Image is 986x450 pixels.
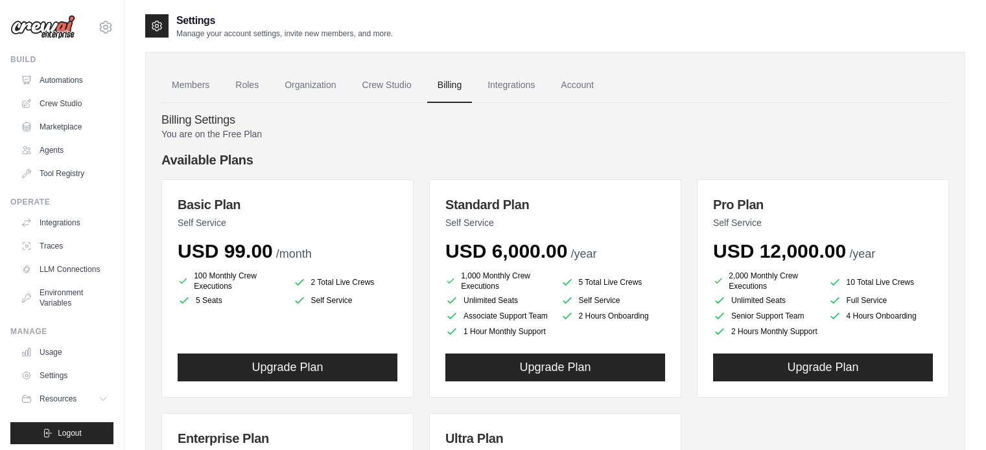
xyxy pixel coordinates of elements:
h3: Enterprise Plan [178,429,397,447]
a: Crew Studio [16,93,113,114]
p: You are on the Free Plan [161,128,949,141]
a: Integrations [477,68,545,103]
a: Automations [16,70,113,91]
li: 2 Total Live Crews [293,273,398,291]
span: /year [570,247,596,260]
button: Resources [16,388,113,409]
span: USD 12,000.00 [713,240,846,262]
li: Unlimited Seats [445,294,550,307]
a: LLM Connections [16,259,113,280]
span: /month [276,247,312,260]
a: Billing [427,68,472,103]
li: 1,000 Monthly Crew Executions [445,271,550,291]
li: Full Service [828,294,933,307]
a: Integrations [16,212,113,233]
h3: Pro Plan [713,196,933,214]
span: Logout [58,428,82,438]
li: Senior Support Team [713,309,818,322]
a: Usage [16,342,113,363]
li: Unlimited Seats [713,294,818,307]
div: Manage [10,326,113,337]
h3: Standard Plan [445,196,665,214]
button: Logout [10,422,113,444]
li: 10 Total Live Crews [828,273,933,291]
li: 5 Seats [178,294,283,307]
span: Resources [40,394,76,404]
li: 100 Monthly Crew Executions [178,271,283,291]
a: Settings [16,365,113,386]
a: Marketplace [16,117,113,137]
h3: Basic Plan [178,196,397,214]
div: Operate [10,197,113,207]
h4: Available Plans [161,151,949,169]
span: USD 99.00 [178,240,273,262]
p: Self Service [713,216,933,229]
li: 2 Hours Onboarding [561,309,666,322]
a: Organization [274,68,346,103]
a: Account [550,68,604,103]
li: 5 Total Live Crews [561,273,666,291]
li: 4 Hours Onboarding [828,309,933,322]
button: Upgrade Plan [713,354,933,381]
a: Roles [225,68,269,103]
p: Self Service [178,216,397,229]
a: Members [161,68,220,103]
a: Tool Registry [16,163,113,184]
li: 2 Hours Monthly Support [713,325,818,338]
a: Crew Studio [352,68,422,103]
h4: Billing Settings [161,113,949,128]
li: Associate Support Team [445,309,550,322]
li: Self Service [293,294,398,307]
li: Self Service [561,294,666,307]
a: Traces [16,236,113,256]
p: Manage your account settings, invite new members, and more. [176,28,393,39]
button: Upgrade Plan [178,354,397,381]
li: 1 Hour Monthly Support [445,325,550,338]
h2: Settings [176,13,393,28]
h3: Ultra Plan [445,429,665,447]
span: USD 6,000.00 [445,240,567,262]
div: Build [10,54,113,65]
span: /year [849,247,875,260]
a: Environment Variables [16,282,113,313]
img: Logo [10,15,75,39]
li: 2,000 Monthly Crew Executions [713,271,818,291]
p: Self Service [445,216,665,229]
a: Agents [16,140,113,161]
button: Upgrade Plan [445,354,665,381]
